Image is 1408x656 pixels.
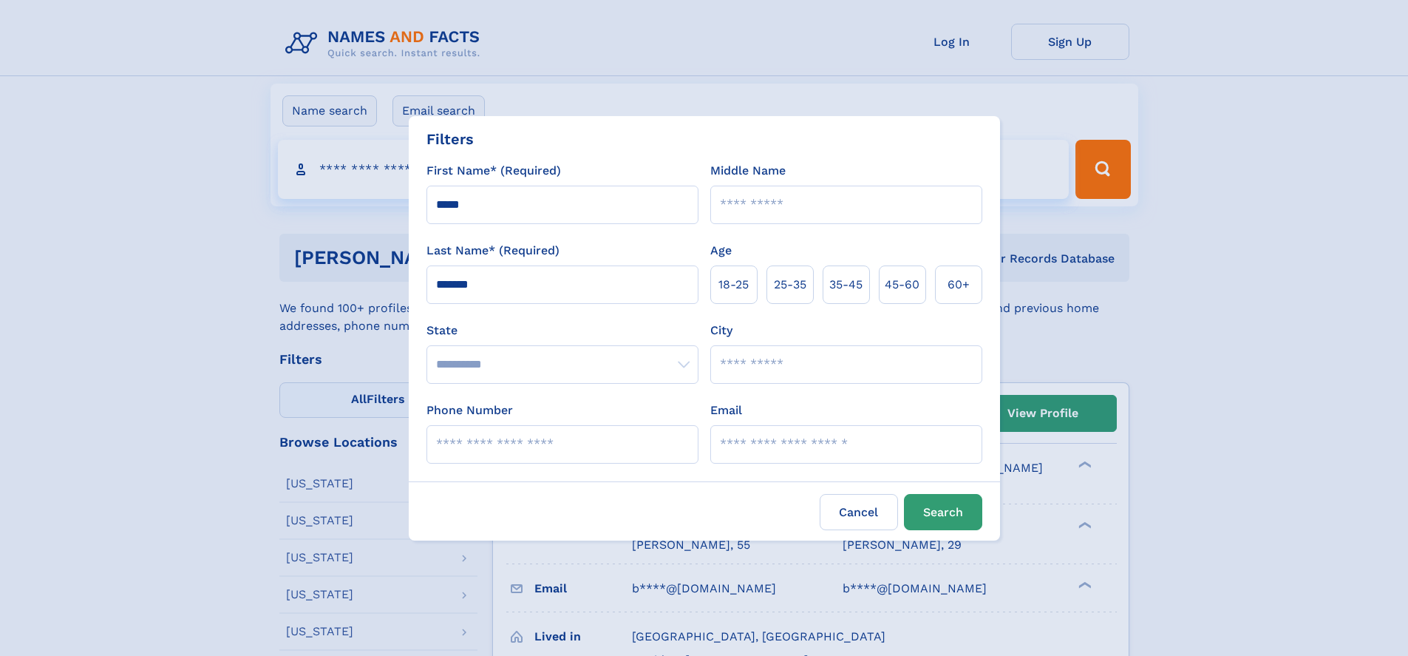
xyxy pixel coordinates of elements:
[948,276,970,294] span: 60+
[426,162,561,180] label: First Name* (Required)
[426,242,560,260] label: Last Name* (Required)
[710,162,786,180] label: Middle Name
[820,494,898,530] label: Cancel
[710,242,732,260] label: Age
[426,402,513,419] label: Phone Number
[426,128,474,150] div: Filters
[426,322,698,339] label: State
[774,276,806,294] span: 25‑35
[718,276,749,294] span: 18‑25
[885,276,919,294] span: 45‑60
[829,276,863,294] span: 35‑45
[710,322,732,339] label: City
[710,402,742,419] label: Email
[904,494,982,530] button: Search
